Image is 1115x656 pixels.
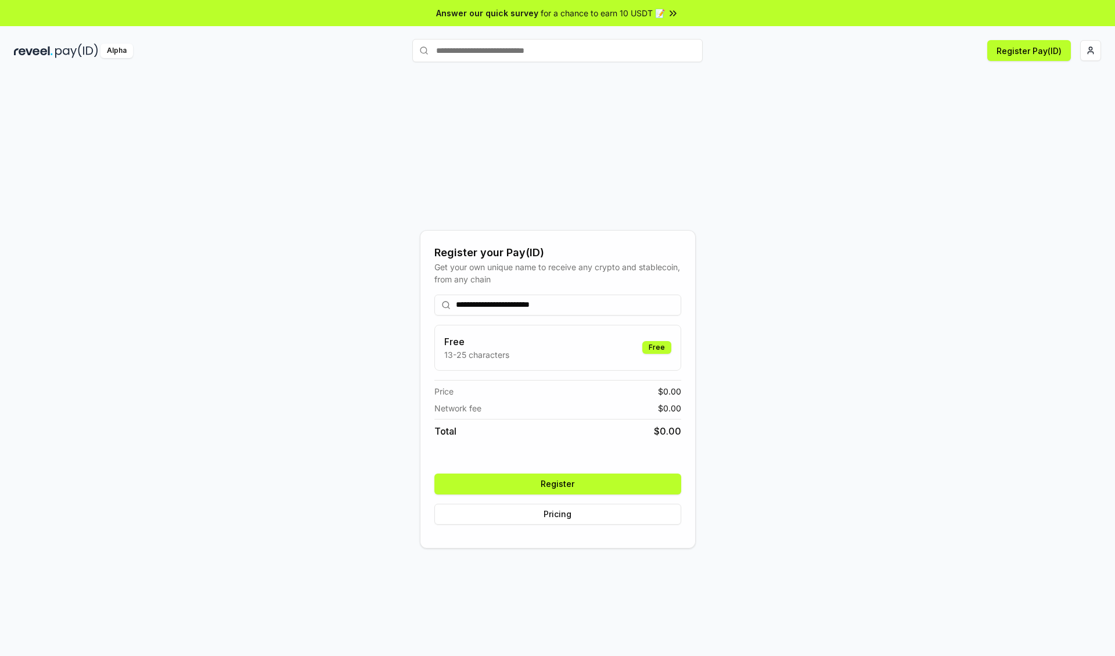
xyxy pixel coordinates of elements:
[434,504,681,525] button: Pricing
[434,245,681,261] div: Register your Pay(ID)
[658,385,681,397] span: $ 0.00
[434,402,481,414] span: Network fee
[541,7,665,19] span: for a chance to earn 10 USDT 📝
[642,341,671,354] div: Free
[434,385,454,397] span: Price
[14,44,53,58] img: reveel_dark
[987,40,1071,61] button: Register Pay(ID)
[654,424,681,438] span: $ 0.00
[434,424,456,438] span: Total
[55,44,98,58] img: pay_id
[100,44,133,58] div: Alpha
[444,335,509,349] h3: Free
[434,261,681,285] div: Get your own unique name to receive any crypto and stablecoin, from any chain
[444,349,509,361] p: 13-25 characters
[434,474,681,494] button: Register
[658,402,681,414] span: $ 0.00
[436,7,538,19] span: Answer our quick survey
